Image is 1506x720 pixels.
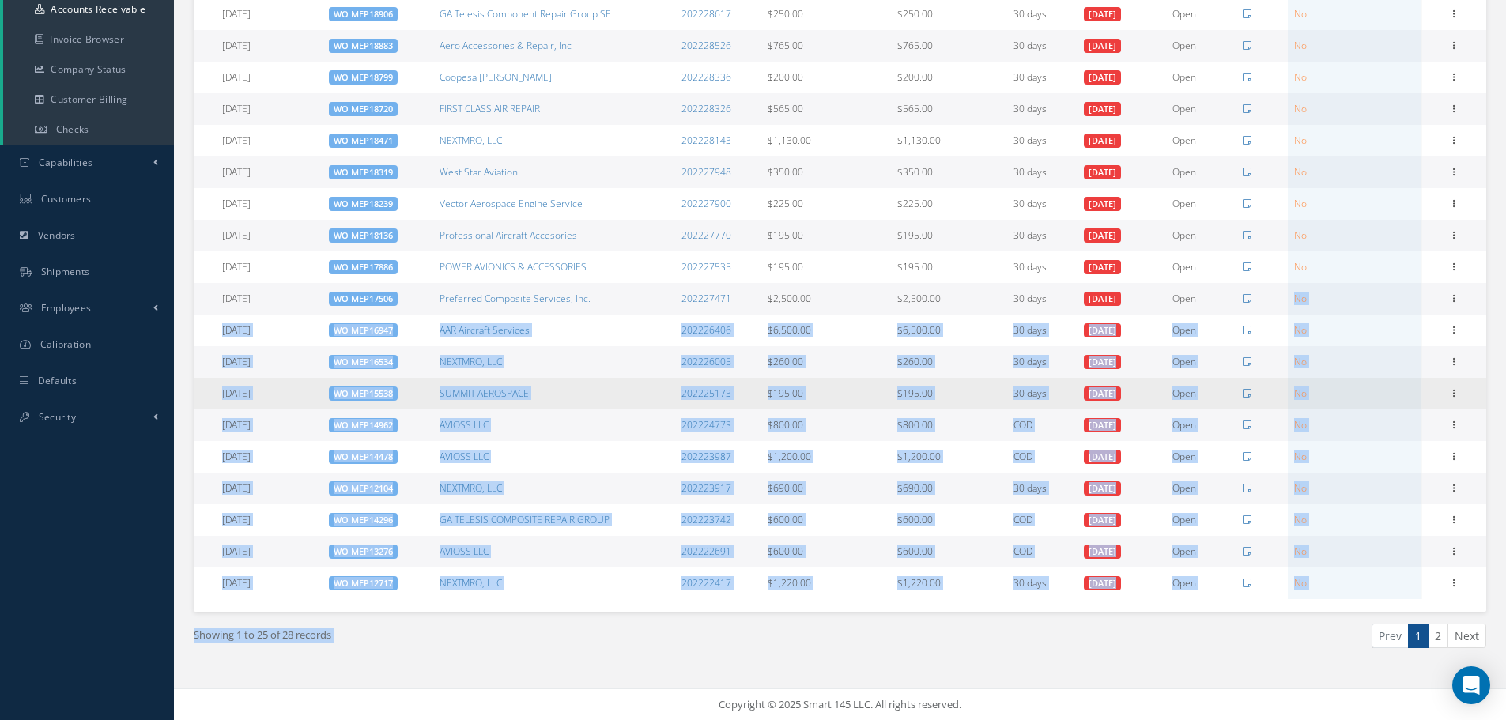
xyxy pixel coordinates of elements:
[334,450,393,462] a: WO MEP14478
[1166,30,1236,62] td: Open
[334,71,393,83] a: WO MEP18799
[216,346,323,378] td: [DATE]
[681,260,731,273] a: 202227535
[761,283,891,315] td: $2,500.00
[440,545,489,558] a: AVIOSS LLC
[3,85,174,115] a: Customer Billing
[1007,315,1078,346] td: 30 days
[681,70,731,84] a: 202228336
[1084,323,1121,337] span: [DATE]
[216,30,323,62] td: [DATE]
[761,30,891,62] td: $765.00
[1084,386,1121,401] span: [DATE]
[1294,418,1307,432] span: No
[1166,283,1236,315] td: Open
[761,504,891,536] td: $600.00
[440,134,502,147] a: NEXTMRO, LLC
[1294,7,1307,21] span: No
[1007,62,1078,93] td: 30 days
[1007,30,1078,62] td: 30 days
[681,292,731,305] a: 202227471
[891,315,1006,346] td: $6,500.00
[1452,666,1490,704] div: Open Intercom Messenger
[440,576,502,590] a: NEXTMRO, LLC
[216,315,323,346] td: [DATE]
[891,378,1006,409] td: $195.00
[1007,409,1078,441] td: COD
[1007,93,1078,125] td: 30 days
[681,450,731,463] a: 202223987
[440,165,518,179] a: West Star Aviation
[1294,355,1307,368] span: No
[440,450,489,463] a: AVIOSS LLC
[1084,481,1121,496] span: [DATE]
[681,165,731,179] a: 202227948
[1166,409,1236,441] td: Open
[1007,156,1078,188] td: 30 days
[681,197,731,210] a: 202227900
[1294,228,1307,242] span: No
[334,324,393,336] a: WO MEP16947
[334,261,393,273] a: WO MEP17886
[681,481,731,495] a: 202223917
[1166,504,1236,536] td: Open
[1294,292,1307,305] span: No
[1166,125,1236,156] td: Open
[1294,576,1307,590] span: No
[334,8,393,20] a: WO MEP18906
[1007,473,1078,504] td: 30 days
[1084,292,1121,306] span: [DATE]
[1166,93,1236,125] td: Open
[216,220,323,251] td: [DATE]
[216,504,323,536] td: [DATE]
[891,567,1006,599] td: $1,220.00
[681,323,731,337] a: 202226406
[1007,536,1078,567] td: COD
[40,337,91,351] span: Calibration
[1294,134,1307,147] span: No
[1084,355,1121,369] span: [DATE]
[1294,70,1307,84] span: No
[681,576,731,590] a: 202222417
[334,356,393,368] a: WO MEP16534
[440,418,489,432] a: AVIOSS LLC
[216,441,323,473] td: [DATE]
[334,229,393,241] a: WO MEP18136
[1084,7,1121,21] span: [DATE]
[334,482,393,494] a: WO MEP12104
[1166,188,1236,220] td: Open
[761,220,891,251] td: $195.00
[1007,283,1078,315] td: 30 days
[1166,156,1236,188] td: Open
[440,197,583,210] a: Vector Aerospace Engine Service
[440,481,502,495] a: NEXTMRO, LLC
[1428,624,1448,648] a: 2
[891,188,1006,220] td: $225.00
[1084,418,1121,432] span: [DATE]
[440,323,530,337] a: AAR Aircraft Services
[1166,441,1236,473] td: Open
[440,355,502,368] a: NEXTMRO, LLC
[761,315,891,346] td: $6,500.00
[761,188,891,220] td: $225.00
[1084,260,1121,274] span: [DATE]
[1084,39,1121,53] span: [DATE]
[1084,102,1121,116] span: [DATE]
[190,697,1490,713] div: Copyright © 2025 Smart 145 LLC. All rights reserved.
[681,39,731,52] a: 202228526
[681,418,731,432] a: 202224773
[3,55,174,85] a: Company Status
[761,536,891,567] td: $600.00
[891,251,1006,283] td: $195.00
[681,228,731,242] a: 202227770
[216,62,323,93] td: [DATE]
[3,115,174,145] a: Checks
[1294,165,1307,179] span: No
[891,220,1006,251] td: $195.00
[1084,70,1121,85] span: [DATE]
[891,536,1006,567] td: $600.00
[41,265,90,278] span: Shipments
[761,251,891,283] td: $195.00
[1084,576,1121,590] span: [DATE]
[891,346,1006,378] td: $260.00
